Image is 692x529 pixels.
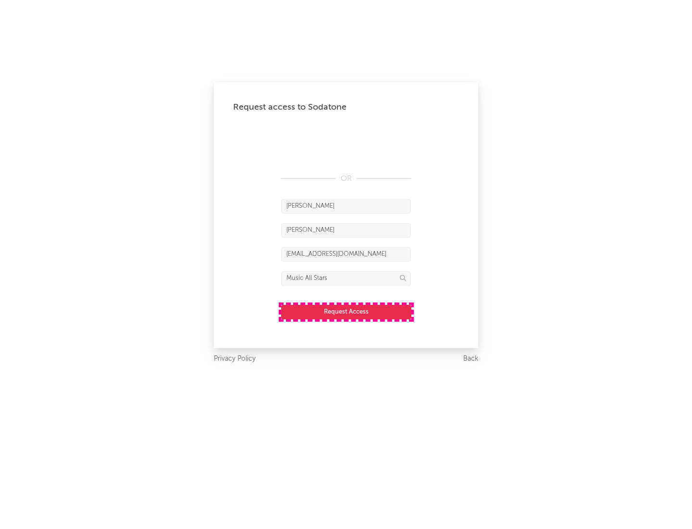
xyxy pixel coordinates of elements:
input: Division [281,271,411,286]
input: Email [281,247,411,262]
a: Privacy Policy [214,353,256,365]
button: Request Access [281,305,411,319]
a: Back [463,353,478,365]
div: OR [281,173,411,185]
input: First Name [281,199,411,214]
div: Request access to Sodatone [233,101,459,113]
input: Last Name [281,223,411,238]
